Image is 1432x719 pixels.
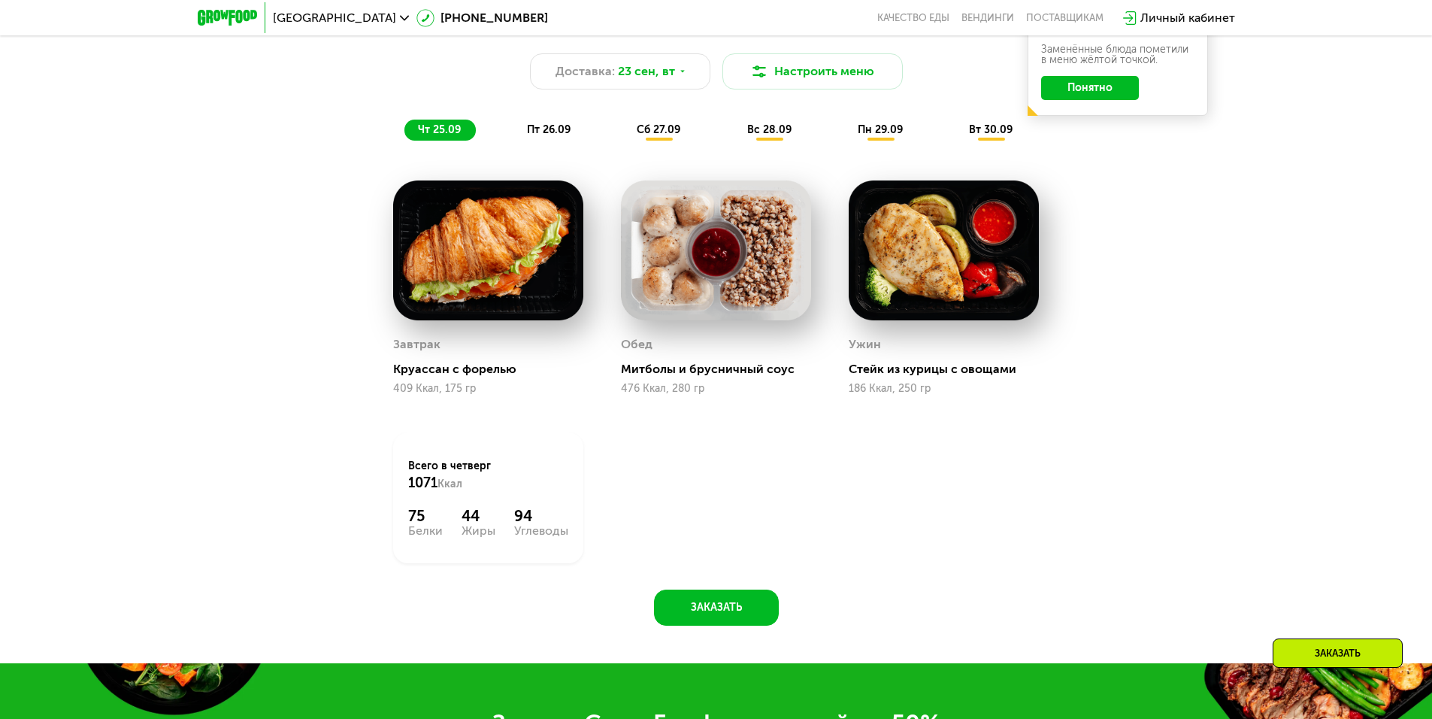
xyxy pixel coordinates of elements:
div: Завтрак [393,333,440,356]
div: Обед [621,333,652,356]
div: Круассан с форелью [393,362,595,377]
a: Вендинги [961,12,1014,24]
span: вс 28.09 [747,123,792,136]
div: Митболы и брусничный соус [621,362,823,377]
span: Ккал [437,478,462,490]
div: 94 [514,507,568,525]
div: Стейк из курицы с овощами [849,362,1051,377]
span: вт 30.09 [969,123,1013,136]
div: Жиры [462,525,495,537]
span: 1071 [408,475,437,491]
div: Углеводы [514,525,568,537]
span: пн 29.09 [858,123,903,136]
div: 476 Ккал, 280 гр [621,383,811,395]
div: 44 [462,507,495,525]
div: 409 Ккал, 175 гр [393,383,583,395]
button: Заказать [654,590,779,626]
div: Белки [408,525,443,537]
a: Качество еды [877,12,949,24]
div: поставщикам [1026,12,1104,24]
div: Заказать [1273,639,1403,668]
button: Настроить меню [722,53,903,89]
span: чт 25.09 [418,123,461,136]
div: Личный кабинет [1140,9,1235,27]
span: сб 27.09 [637,123,680,136]
span: пт 26.09 [527,123,571,136]
div: Всего в четверг [408,459,568,492]
div: Заменённые блюда пометили в меню жёлтой точкой. [1041,44,1194,65]
a: [PHONE_NUMBER] [416,9,548,27]
span: [GEOGRAPHIC_DATA] [273,12,396,24]
div: 75 [408,507,443,525]
span: Доставка: [556,62,615,80]
div: 186 Ккал, 250 гр [849,383,1039,395]
span: 23 сен, вт [618,62,675,80]
button: Понятно [1041,76,1139,100]
div: Ужин [849,333,881,356]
